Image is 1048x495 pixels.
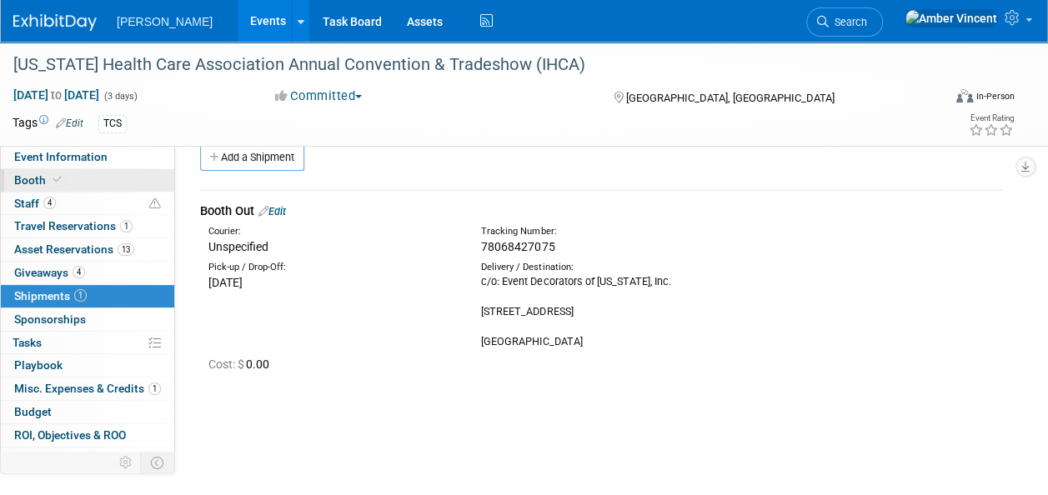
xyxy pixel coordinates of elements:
span: 4 [73,266,85,278]
td: Personalize Event Tab Strip [112,452,141,473]
span: Potential Scheduling Conflict -- at least one attendee is tagged in another overlapping event. [149,197,161,212]
span: 78068427075 [481,240,554,253]
a: Tasks [1,332,174,354]
span: Event Information [14,150,108,163]
div: In-Person [975,90,1015,102]
div: [DATE] [208,274,456,291]
span: ROI, Objectives & ROO [14,428,126,442]
span: Tasks [13,336,42,349]
span: Giveaways [14,266,85,279]
a: Search [806,7,883,37]
a: Shipments1 [1,285,174,307]
span: Search [829,16,867,28]
span: [PERSON_NAME] [117,15,213,28]
div: Delivery / Destination: [481,261,729,274]
span: 3 [85,452,98,464]
i: Booth reservation complete [53,175,62,184]
a: Playbook [1,354,174,377]
span: Travel Reservations [14,219,133,232]
span: Misc. Expenses & Credits [14,382,161,395]
div: Tracking Number: [481,225,797,238]
td: Tags [13,114,83,133]
a: Sponsorships [1,308,174,331]
img: Format-Inperson.png [956,89,973,102]
span: Shipments [14,289,87,302]
span: [GEOGRAPHIC_DATA], [GEOGRAPHIC_DATA] [626,92,835,104]
span: Playbook [14,358,63,372]
span: Budget [14,405,52,418]
a: Event Information [1,146,174,168]
span: Booth [14,173,65,187]
td: Toggle Event Tabs [141,452,175,473]
span: 4 [43,197,56,209]
div: Event Format [869,87,1015,112]
div: Booth Out [200,202,1002,220]
a: Giveaways4 [1,262,174,284]
span: 13 [118,243,134,256]
div: Pick-up / Drop-Off: [208,261,456,274]
a: Attachments3 [1,447,174,470]
span: (3 days) [103,91,138,102]
span: Asset Reservations [14,242,134,256]
div: [US_STATE] Health Care Association Annual Convention & Tradeshow (IHCA) [8,50,929,80]
img: ExhibitDay [13,14,97,31]
span: to [48,88,64,102]
a: Edit [258,205,286,217]
a: Misc. Expenses & Credits1 [1,377,174,400]
span: 1 [120,220,133,232]
span: Sponsorships [14,312,86,326]
div: TCS [98,115,127,132]
span: 1 [74,289,87,302]
div: Unspecified [208,238,456,255]
a: ROI, Objectives & ROO [1,424,174,447]
a: Edit [56,117,83,129]
span: [DATE] [DATE] [13,87,100,102]
span: Attachments [14,452,98,465]
img: Amber Vincent [905,9,998,27]
span: Staff [14,197,56,210]
a: Asset Reservations13 [1,238,174,261]
a: Add a Shipment [200,144,304,171]
button: Committed [269,87,369,105]
span: Cost: $ [208,357,246,371]
div: Courier: [208,225,456,238]
a: Staff4 [1,192,174,215]
span: 1 [148,382,161,395]
a: Budget [1,401,174,423]
span: 0.00 [208,357,276,371]
a: Travel Reservations1 [1,215,174,237]
div: c/o: Event Decorators of [US_STATE], Inc. [STREET_ADDRESS] [GEOGRAPHIC_DATA] [481,274,729,349]
a: Booth [1,169,174,192]
div: Event Rating [969,114,1014,122]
